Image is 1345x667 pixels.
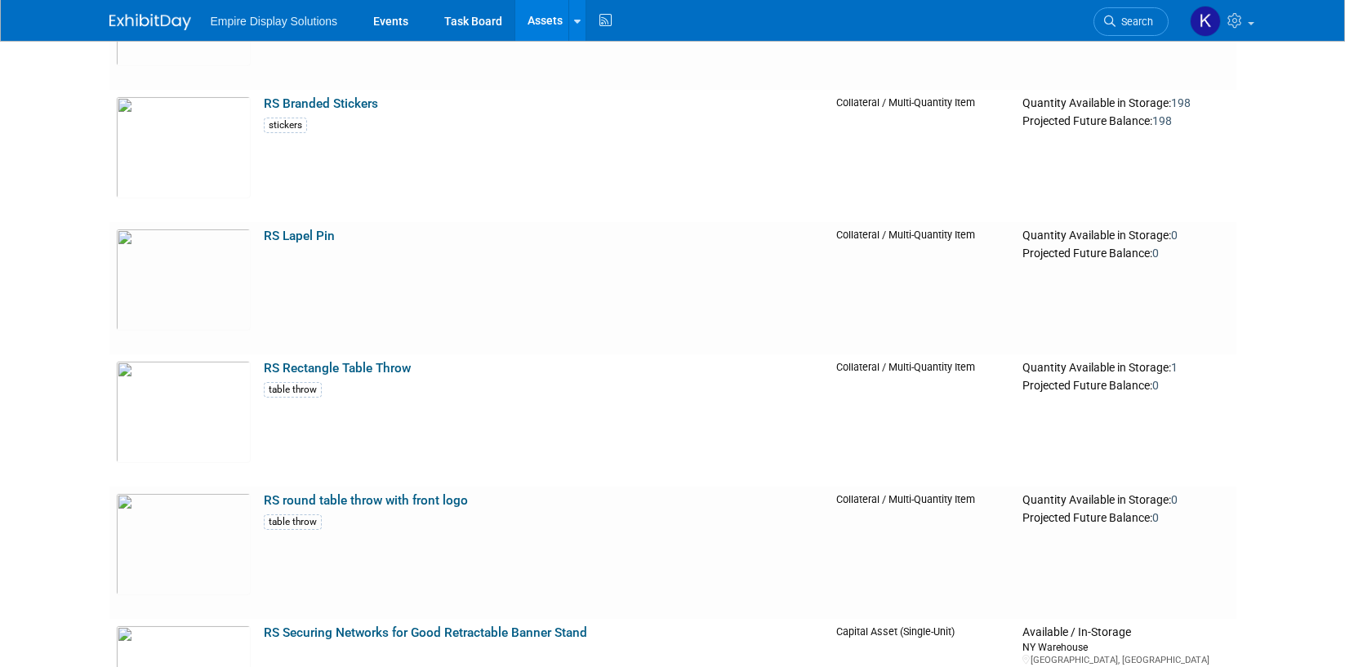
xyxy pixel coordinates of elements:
div: Projected Future Balance: [1022,243,1229,261]
a: RS Rectangle Table Throw [264,361,411,376]
a: RS Securing Networks for Good Retractable Banner Stand [264,625,587,640]
div: Quantity Available in Storage: [1022,229,1229,243]
a: RS Lapel Pin [264,229,335,243]
td: Collateral / Multi-Quantity Item [830,487,1017,619]
span: Search [1116,16,1153,28]
div: Quantity Available in Storage: [1022,96,1229,111]
span: 1 [1171,361,1178,374]
td: Collateral / Multi-Quantity Item [830,222,1017,354]
div: stickers [264,118,307,133]
div: Available / In-Storage [1022,625,1229,640]
span: 0 [1171,229,1178,242]
td: Collateral / Multi-Quantity Item [830,90,1017,222]
span: 198 [1152,114,1172,127]
div: table throw [264,382,322,398]
td: Collateral / Multi-Quantity Item [830,354,1017,487]
span: Empire Display Solutions [211,15,338,28]
img: Katelyn Hurlock [1190,6,1221,37]
a: RS round table throw with front logo [264,493,468,508]
div: table throw [264,514,322,530]
span: 0 [1171,493,1178,506]
div: Projected Future Balance: [1022,508,1229,526]
span: 0 [1152,511,1159,524]
div: Quantity Available in Storage: [1022,361,1229,376]
img: ExhibitDay [109,14,191,30]
span: 0 [1152,247,1159,260]
div: Quantity Available in Storage: [1022,493,1229,508]
div: Projected Future Balance: [1022,376,1229,394]
span: 0 [1152,379,1159,392]
a: Search [1093,7,1169,36]
a: RS Branded Stickers [264,96,378,111]
div: [GEOGRAPHIC_DATA], [GEOGRAPHIC_DATA] [1022,654,1229,666]
span: 198 [1171,96,1191,109]
div: Projected Future Balance: [1022,111,1229,129]
div: NY Warehouse [1022,640,1229,654]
